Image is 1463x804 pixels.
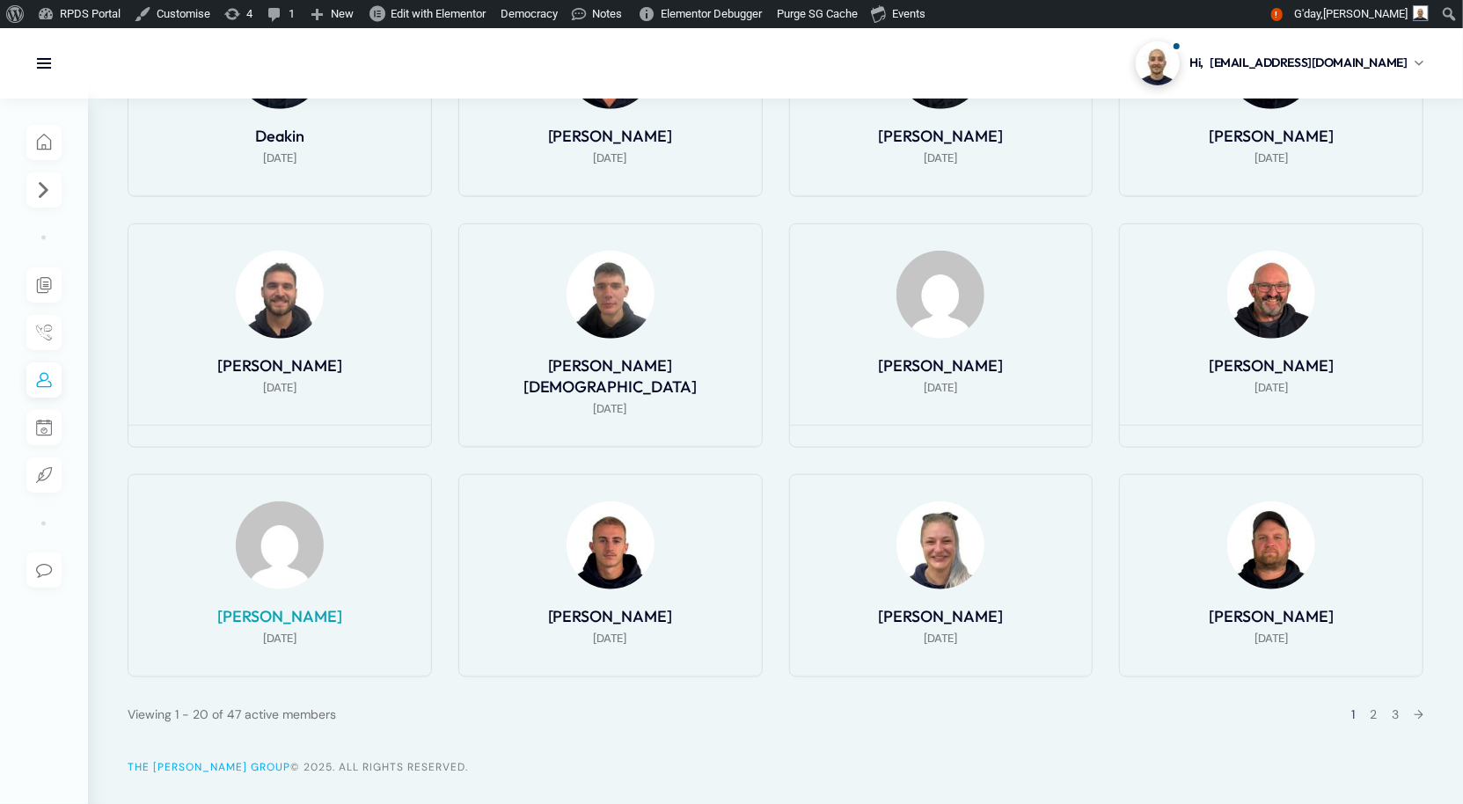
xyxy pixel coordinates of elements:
[1209,355,1334,376] a: [PERSON_NAME]
[1370,706,1377,722] a: 2
[263,628,296,649] span: [DATE]
[236,501,324,589] img: Profile Photo
[1190,54,1204,72] span: Hi,
[1209,126,1334,146] a: [PERSON_NAME]
[878,126,1003,146] a: [PERSON_NAME]
[1255,628,1288,649] span: [DATE]
[567,501,655,589] img: Profile Photo
[924,628,957,649] span: [DATE]
[924,148,957,169] span: [DATE]
[523,355,698,397] a: [PERSON_NAME][DEMOGRAPHIC_DATA]
[263,148,296,169] span: [DATE]
[217,355,342,376] a: [PERSON_NAME]
[548,606,673,626] a: [PERSON_NAME]
[1392,706,1399,722] a: 3
[1136,41,1180,85] img: Profile picture of Cristian C
[878,606,1003,626] a: [PERSON_NAME]
[924,377,957,398] span: [DATE]
[128,760,290,774] a: The [PERSON_NAME] Group
[594,148,627,169] span: [DATE]
[1210,54,1407,72] span: [EMAIL_ADDRESS][DOMAIN_NAME]
[548,126,673,146] a: [PERSON_NAME]
[1271,8,1283,21] span: !
[391,7,486,20] span: Edit with Elementor
[236,251,324,339] img: Profile Photo
[1323,7,1408,20] span: [PERSON_NAME]
[567,251,655,339] img: Profile Photo
[1227,501,1315,589] img: Profile Photo
[878,355,1003,376] a: [PERSON_NAME]
[128,704,336,725] div: Viewing 1 - 20 of 47 active members
[896,251,984,339] img: Profile Photo
[1255,148,1288,169] span: [DATE]
[1209,606,1334,626] a: [PERSON_NAME]
[1136,41,1423,85] a: Profile picture of Cristian CHi,[EMAIL_ADDRESS][DOMAIN_NAME]
[1255,377,1288,398] span: [DATE]
[128,756,1423,778] div: © 2025. All Rights Reserved.
[594,628,627,649] span: [DATE]
[1227,251,1315,339] img: Profile Photo
[896,501,984,589] img: Profile Photo
[217,606,342,626] a: [PERSON_NAME]
[594,398,627,420] span: [DATE]
[1351,706,1355,722] span: 1
[1414,706,1423,722] a: →
[263,377,296,398] span: [DATE]
[255,126,304,146] a: Deakin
